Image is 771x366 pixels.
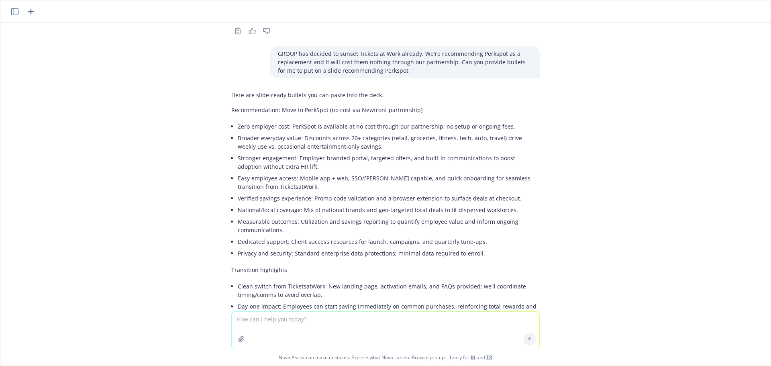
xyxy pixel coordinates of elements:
[238,247,540,259] li: Privacy and security: Standard enterprise data protections; minimal data required to enroll.
[238,236,540,247] li: Dedicated support: Client success resources for launch, campaigns, and quarterly tune-ups.
[4,349,767,366] span: Nova Assist can make mistakes. Explore what Nova can do: Browse prompt library for and
[260,25,273,37] button: Thumbs down
[238,121,540,132] li: Zero employer cost: PerkSpot is available at no cost through our partnership; no setup or ongoing...
[238,172,540,192] li: Easy employee access: Mobile app + web, SSO/[PERSON_NAME] capable, and quick onboarding for seaml...
[238,152,540,172] li: Stronger engagement: Employer-branded portal, targeted offers, and built‑in communications to boo...
[238,204,540,216] li: National/local coverage: Mix of national brands and geo-targeted local deals to fit dispersed wor...
[231,266,540,274] p: Transition highlights
[234,27,241,35] svg: Copy to clipboard
[238,280,540,301] li: Clean switch from TicketsatWork: New landing page, activation emails, and FAQs provided; we’ll co...
[238,301,540,321] li: Day‑one impact: Employees can start saving immediately on common purchases, reinforcing total rew...
[238,192,540,204] li: Verified savings experience: Promo-code validation and a browser extension to surface deals at ch...
[278,49,532,75] p: GROUP has decided to sunset Tickets at Work already. We're recommending Perkspot as a replacement...
[238,132,540,152] li: Broader everyday value: Discounts across 20+ categories (retail, groceries, fitness, tech, auto, ...
[471,354,475,361] a: BI
[231,91,540,99] p: Here are slide-ready bullets you can paste into the deck.
[231,106,540,114] p: Recommendation: Move to PerkSpot (no cost via Newfront partnership)
[486,354,492,361] a: TR
[238,216,540,236] li: Measurable outcomes: Utilization and savings reporting to quantify employee value and inform ongo...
